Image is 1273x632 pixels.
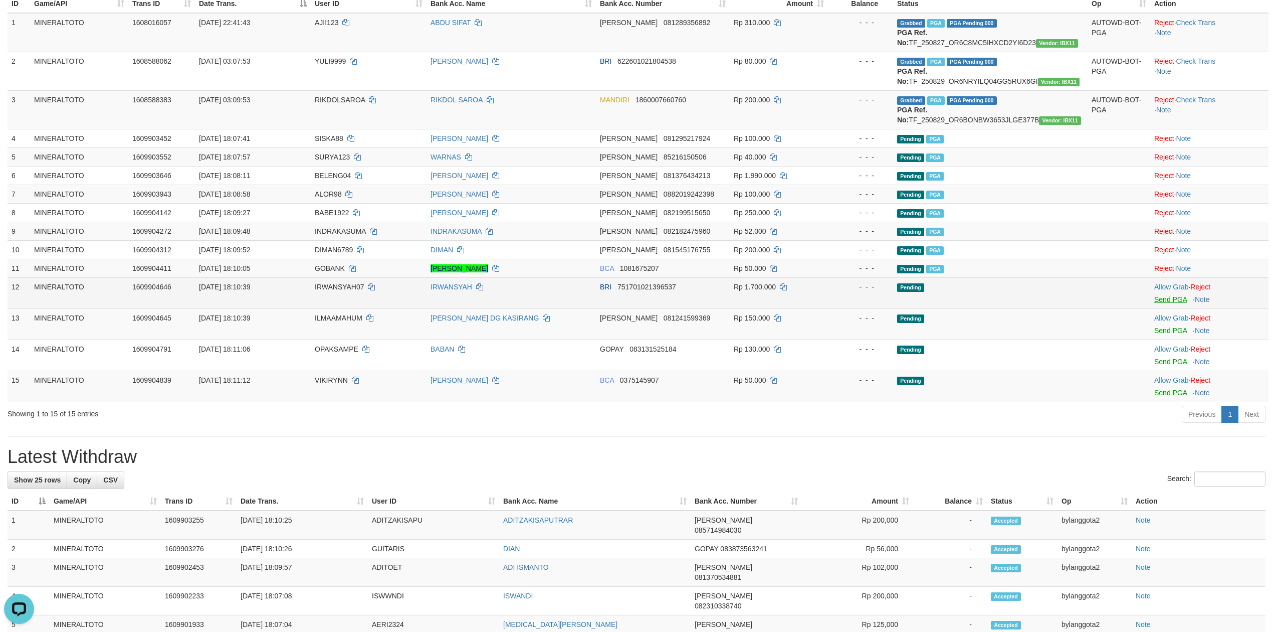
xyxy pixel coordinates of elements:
span: PGA Pending [947,96,997,105]
a: Allow Grab [1154,376,1188,384]
a: Note [1176,227,1191,235]
td: · [1150,240,1268,259]
span: 1609904646 [132,283,171,291]
div: - - - [832,56,889,66]
span: Rp 52.000 [734,227,766,235]
span: [PERSON_NAME] [600,190,658,198]
div: - - - [832,245,889,255]
div: - - - [832,152,889,162]
span: [DATE] 18:09:52 [199,246,250,254]
td: 4 [8,129,30,147]
a: [PERSON_NAME] [431,57,488,65]
span: Copy 85216150506 to clipboard [664,153,707,161]
a: RIKDOL SAROA [431,96,483,104]
span: Pending [897,346,924,354]
a: Note [1176,246,1191,254]
td: MINERALTOTO [30,129,128,147]
td: 1 [8,511,50,540]
td: 9 [8,222,30,240]
a: Note [1176,209,1191,217]
span: [DATE] 18:11:12 [199,376,250,384]
span: DIMAN6789 [315,246,353,254]
span: 1608016057 [132,19,171,27]
a: Reject [1190,376,1210,384]
div: - - - [832,313,889,323]
a: Check Trans [1176,19,1216,27]
span: Copy 081289356892 to clipboard [664,19,710,27]
span: PGA Pending [947,58,997,66]
td: 14 [8,340,30,371]
span: PGA [926,265,944,273]
a: Reject [1154,153,1174,161]
span: 1609903943 [132,190,171,198]
td: MINERALTOTO [30,52,128,90]
a: Reject [1154,209,1174,217]
a: Previous [1182,406,1222,423]
a: ADITZAKISAPUTRAR [503,516,573,524]
a: Send PGA [1154,327,1187,335]
a: [PERSON_NAME] DG KASIRANG [431,314,539,322]
td: MINERALTOTO [30,13,128,52]
a: [PERSON_NAME] [431,376,488,384]
span: [DATE] 18:07:57 [199,153,250,161]
td: · [1150,308,1268,340]
span: Copy 083131525184 to clipboard [629,345,676,353]
td: 2 [8,52,30,90]
span: Pending [897,135,924,143]
span: Marked by bylanggota2 [926,191,944,199]
a: Reject [1154,264,1174,272]
span: [DATE] 18:09:27 [199,209,250,217]
span: SISKA88 [315,134,343,142]
span: Rp 100.000 [734,134,770,142]
div: - - - [832,226,889,236]
td: 5 [8,147,30,166]
a: Reject [1190,314,1210,322]
span: PGA Pending [947,19,997,28]
span: [PERSON_NAME] [600,246,658,254]
span: Rp 1.990.000 [734,172,776,180]
td: 10 [8,240,30,259]
span: BELENG04 [315,172,351,180]
span: Copy 081545176755 to clipboard [664,246,710,254]
td: TF_250827_OR6C8MC5IHXCD2YI6D23 [893,13,1088,52]
td: 15 [8,371,30,402]
span: [PERSON_NAME] [600,172,658,180]
span: Rp 1.700.000 [734,283,776,291]
td: AUTOWD-BOT-PGA [1088,90,1150,129]
span: INDRAKASUMA [315,227,366,235]
div: - - - [832,18,889,28]
span: [DATE] 18:08:11 [199,172,250,180]
span: Copy 0375145907 to clipboard [620,376,659,384]
td: TF_250829_OR6NRYILQ04GG5RUX6GI [893,52,1088,90]
span: CSV [103,476,118,484]
span: Pending [897,314,924,323]
span: PGA [926,228,944,236]
a: Allow Grab [1154,283,1188,291]
span: [PERSON_NAME] [600,314,658,322]
div: - - - [832,263,889,273]
td: 7 [8,185,30,203]
div: - - - [832,282,889,292]
span: Copy 622601021804538 to clipboard [617,57,676,65]
td: MINERALTOTO [30,90,128,129]
span: RIKDOLSAROA [315,96,365,104]
span: 1609904411 [132,264,171,272]
span: [DATE] 18:11:06 [199,345,250,353]
td: · [1150,129,1268,147]
div: - - - [832,375,889,385]
a: Note [1195,358,1210,366]
a: Note [1195,327,1210,335]
td: · · [1150,90,1268,129]
td: 11 [8,259,30,277]
span: Grabbed [897,58,925,66]
td: · · [1150,52,1268,90]
th: Bank Acc. Name: activate to sort column ascending [499,492,691,511]
span: Marked by bylanggota2 [927,58,945,66]
a: WARNAS [431,153,461,161]
a: Reject [1154,246,1174,254]
span: Pending [897,377,924,385]
a: Send PGA [1154,389,1187,397]
span: · [1154,283,1190,291]
td: MINERALTOTO [30,308,128,340]
a: Check Trans [1176,96,1216,104]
